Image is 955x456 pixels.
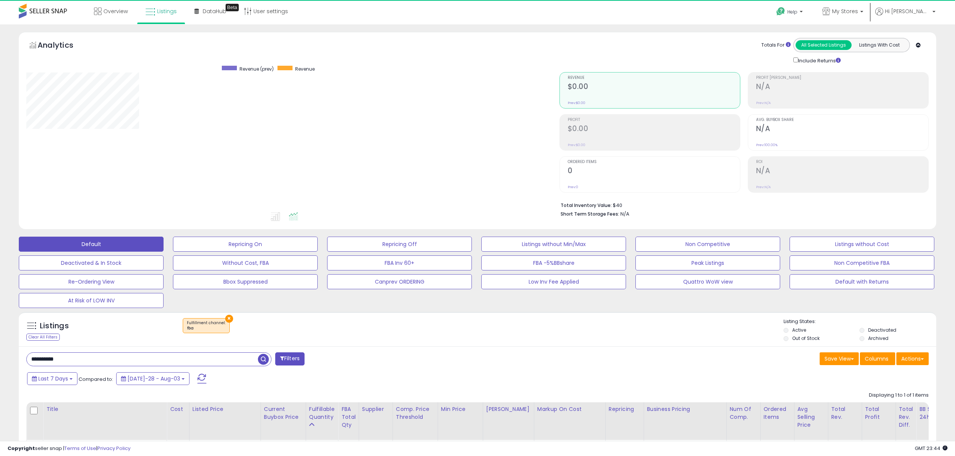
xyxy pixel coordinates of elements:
div: Avg Selling Price [797,405,825,429]
span: Revenue [295,66,315,72]
div: seller snap | | [8,445,130,452]
h5: Listings [40,321,69,331]
h2: N/A [756,166,928,177]
div: Include Returns [788,56,850,65]
div: Cost [170,405,186,413]
label: Out of Stock [792,335,820,341]
button: Non Competitive FBA [790,255,934,270]
span: Profit [568,118,740,122]
span: Revenue [568,76,740,80]
button: Default [19,237,164,252]
span: N/A [620,210,629,217]
strong: Copyright [8,445,35,452]
span: Hi [PERSON_NAME] [885,8,930,15]
span: Profit [PERSON_NAME] [756,76,928,80]
a: Terms of Use [64,445,96,452]
a: Help [770,1,810,24]
label: Archived [868,335,888,341]
span: Help [787,9,797,15]
span: Last 7 Days [38,375,68,382]
div: Displaying 1 to 1 of 1 items [869,392,929,399]
div: Total Rev. Diff. [899,405,913,429]
span: Ordered Items [568,160,740,164]
button: Non Competitive [635,237,780,252]
div: Total Profit [865,405,893,421]
button: [DATE]-28 - Aug-03 [116,372,189,385]
h2: $0.00 [568,82,740,92]
span: Fulfillment channel : [187,320,226,331]
button: Actions [896,352,929,365]
span: Compared to: [79,376,113,383]
div: Repricing [609,405,641,413]
button: Re-Ordering View [19,274,164,289]
span: Columns [865,355,888,362]
div: Listed Price [193,405,258,413]
span: 2025-08-11 23:44 GMT [915,445,947,452]
div: Markup on Cost [537,405,602,413]
div: Fulfillable Quantity [309,405,335,421]
b: Short Term Storage Fees: [561,211,619,217]
div: Clear All Filters [26,334,60,341]
div: FBA Total Qty [341,405,356,429]
span: Overview [103,8,128,15]
b: Total Inventory Value: [561,202,612,208]
h2: N/A [756,82,928,92]
span: Avg. Buybox Share [756,118,928,122]
button: FBA -5%BBshare [481,255,626,270]
a: Privacy Policy [97,445,130,452]
div: Current Buybox Price [264,405,303,421]
p: Listing States: [784,318,936,325]
button: Canprev ORDERING [327,274,472,289]
div: Total Rev. [831,405,859,421]
button: Low Inv Fee Applied [481,274,626,289]
button: Listings without Min/Max [481,237,626,252]
button: At Risk of LOW INV [19,293,164,308]
span: Revenue (prev) [240,66,274,72]
button: Last 7 Days [27,372,77,385]
div: fba [187,326,226,331]
th: CSV column name: cust_attr_1_Supplier [359,402,393,440]
h2: N/A [756,124,928,134]
div: BB Share 24h. [919,405,947,421]
button: Save View [820,352,859,365]
label: Deactivated [868,327,896,333]
div: Totals For [761,42,791,49]
div: Min Price [441,405,480,413]
span: [DATE]-28 - Aug-03 [127,375,180,382]
label: Active [792,327,806,333]
div: Supplier [362,405,390,413]
div: Tooltip anchor [226,4,239,11]
button: × [225,315,233,323]
button: Repricing Off [327,237,472,252]
button: Peak Listings [635,255,780,270]
small: Prev: N/A [756,185,771,189]
h2: $0.00 [568,124,740,134]
div: Ordered Items [764,405,791,421]
button: FBA Inv 60+ [327,255,472,270]
small: Prev: N/A [756,101,771,105]
button: Quattro WoW view [635,274,780,289]
button: Bbox Suppressed [173,274,318,289]
button: All Selected Listings [796,40,852,50]
div: Num of Comp. [730,405,757,421]
div: Comp. Price Threshold [396,405,435,421]
small: Prev: 100.00% [756,143,778,147]
span: My Stores [832,8,858,15]
button: Listings without Cost [790,237,934,252]
div: Business Pricing [647,405,723,413]
small: Prev: $0.00 [568,143,585,147]
button: Deactivated & In Stock [19,255,164,270]
button: Without Cost, FBA [173,255,318,270]
button: Listings With Cost [851,40,907,50]
button: Filters [275,352,305,365]
span: Listings [157,8,177,15]
span: DataHub [203,8,226,15]
li: $40 [561,200,923,209]
button: Repricing On [173,237,318,252]
div: Title [46,405,164,413]
button: Default with Returns [790,274,934,289]
small: Prev: $0.00 [568,101,585,105]
h5: Analytics [38,40,88,52]
div: [PERSON_NAME] [486,405,531,413]
span: ROI [756,160,928,164]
